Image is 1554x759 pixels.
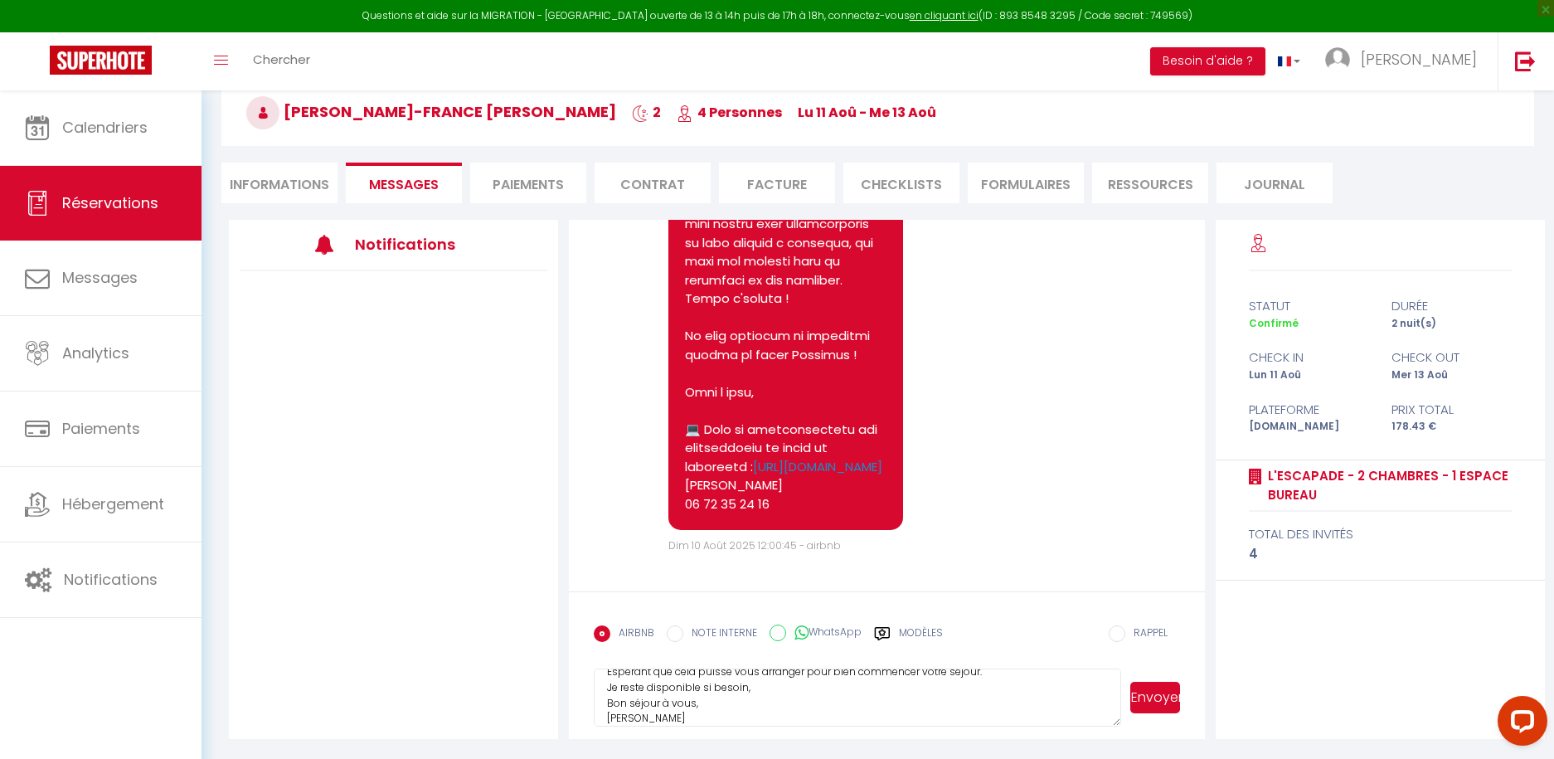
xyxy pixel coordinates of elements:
[1381,367,1523,383] div: Mer 13 Aoû
[1381,348,1523,367] div: check out
[1238,400,1381,420] div: Plateforme
[1325,47,1350,72] img: ...
[719,163,835,203] li: Facture
[1249,316,1299,330] span: Confirmé
[64,569,158,590] span: Notifications
[1381,400,1523,420] div: Prix total
[1249,544,1512,564] div: 4
[1238,296,1381,316] div: statut
[1381,316,1523,332] div: 2 nuit(s)
[246,101,616,122] span: [PERSON_NAME]-France [PERSON_NAME]
[677,103,782,122] span: 4 Personnes
[240,32,323,90] a: Chercher
[1238,367,1381,383] div: Lun 11 Aoû
[1381,296,1523,316] div: durée
[910,8,979,22] a: en cliquant ici
[753,458,882,475] a: [URL][DOMAIN_NAME]
[1313,32,1498,90] a: ... [PERSON_NAME]
[1484,689,1554,759] iframe: LiveChat chat widget
[470,163,586,203] li: Paiements
[1249,524,1512,544] div: total des invités
[595,163,711,203] li: Contrat
[62,343,129,363] span: Analytics
[62,117,148,138] span: Calendriers
[843,163,959,203] li: CHECKLISTS
[786,625,862,643] label: WhatsApp
[1130,682,1180,713] button: Envoyer
[355,226,483,263] h3: Notifications
[1216,163,1333,203] li: Journal
[1238,419,1381,435] div: [DOMAIN_NAME]
[899,625,943,654] label: Modèles
[610,625,654,644] label: AIRBNB
[253,51,310,68] span: Chercher
[798,103,936,122] span: lu 11 Aoû - me 13 Aoû
[369,175,439,194] span: Messages
[1515,51,1536,71] img: logout
[62,267,138,288] span: Messages
[668,538,841,552] span: Dim 10 Août 2025 12:00:45 - airbnb
[62,494,164,514] span: Hébergement
[62,192,158,213] span: Réservations
[1125,625,1168,644] label: RAPPEL
[1150,47,1265,75] button: Besoin d'aide ?
[968,163,1084,203] li: FORMULAIRES
[1361,49,1477,70] span: [PERSON_NAME]
[683,625,757,644] label: NOTE INTERNE
[62,418,140,439] span: Paiements
[50,46,152,75] img: Super Booking
[1262,466,1512,505] a: L'escapade - 2 chambres - 1 espace bureau
[221,163,338,203] li: Informations
[632,103,661,122] span: 2
[1381,419,1523,435] div: 178.43 €
[1238,348,1381,367] div: check in
[1092,163,1208,203] li: Ressources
